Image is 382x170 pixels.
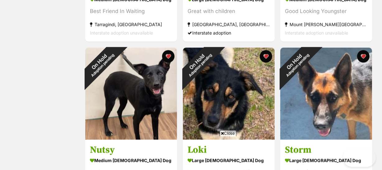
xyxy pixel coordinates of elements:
[73,36,128,91] div: On Hold
[259,50,272,63] button: favourite
[285,144,367,156] h3: Storm
[183,48,275,140] img: Loki
[343,148,376,167] iframe: Help Scout Beacon - Open
[280,135,372,141] a: On HoldAdoption pending
[285,30,348,36] span: Interstate adoption unavailable
[90,20,172,29] div: Tarragindi, [GEOGRAPHIC_DATA]
[188,20,270,29] div: [GEOGRAPHIC_DATA], [GEOGRAPHIC_DATA]
[183,135,275,141] a: On HoldAdoption pending
[90,7,172,16] div: Best Friend In Waiting
[171,36,226,91] div: On Hold
[220,130,236,136] span: Close
[269,36,323,91] div: On Hold
[85,135,177,141] a: On HoldAdoption pending
[188,7,270,16] div: Great with children
[162,50,175,63] button: favourite
[90,53,115,78] span: Adoption pending
[285,156,367,165] div: large [DEMOGRAPHIC_DATA] Dog
[286,53,310,78] span: Adoption pending
[90,30,153,36] span: Interstate adoption unavailable
[188,53,213,78] span: Adoption pending
[188,29,270,37] div: Interstate adoption
[78,139,304,167] iframe: Advertisement
[285,20,367,29] div: Mount [PERSON_NAME][GEOGRAPHIC_DATA]
[357,50,370,63] button: favourite
[85,48,177,140] img: Nutsy
[280,48,372,140] img: Storm
[285,7,367,16] div: Good Looking Youngster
